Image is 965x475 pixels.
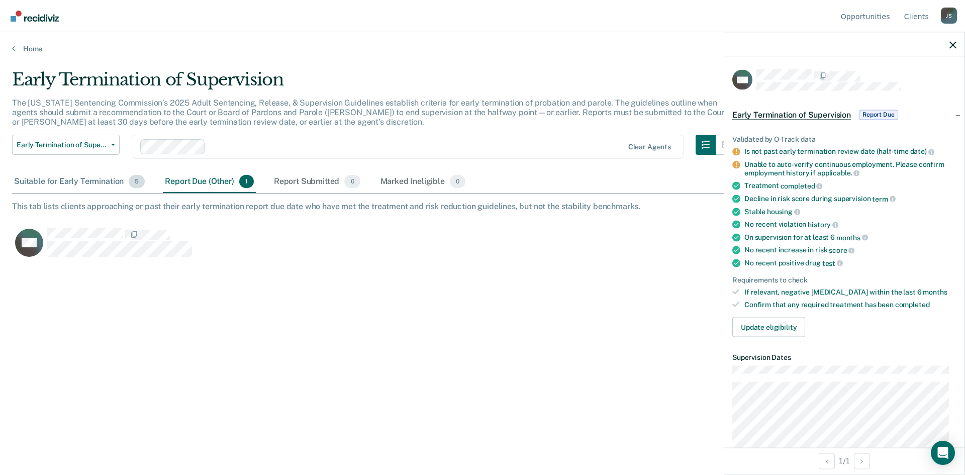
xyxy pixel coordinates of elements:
[239,175,254,188] span: 1
[272,171,362,193] div: Report Submitted
[923,288,947,296] span: months
[12,171,147,193] div: Suitable for Early Termination
[12,202,953,211] div: This tab lists clients approaching or past their early termination report due date who have met t...
[17,141,107,149] span: Early Termination of Supervision
[808,220,838,228] span: history
[767,208,800,216] span: housing
[744,160,956,177] div: Unable to auto-verify continuous employment. Please confirm employment history if applicable.
[781,182,823,190] span: completed
[744,220,956,229] div: No recent violation
[859,110,898,120] span: Report Due
[872,195,895,203] span: term
[732,135,956,143] div: Validated by O-Track data
[344,175,360,188] span: 0
[732,353,956,361] dt: Supervision Dates
[744,147,956,156] div: Is not past early termination review date (half-time date)
[129,175,145,188] span: 5
[628,143,671,151] div: Clear agents
[744,301,956,309] div: Confirm that any required treatment has been
[732,110,851,120] span: Early Termination of Supervision
[941,8,957,24] button: Profile dropdown button
[12,98,727,127] p: The [US_STATE] Sentencing Commission’s 2025 Adult Sentencing, Release, & Supervision Guidelines e...
[819,453,835,469] button: Previous Opportunity
[12,69,736,98] div: Early Termination of Supervision
[941,8,957,24] div: J S
[854,453,870,469] button: Next Opportunity
[822,259,843,267] span: test
[12,44,953,53] a: Home
[744,233,956,242] div: On supervision for at least 6
[732,317,805,337] button: Update eligibility
[836,233,868,241] span: months
[744,207,956,216] div: Stable
[744,194,956,203] div: Decline in risk score during supervision
[724,99,964,131] div: Early Termination of SupervisionReport Due
[732,275,956,284] div: Requirements to check
[744,181,956,191] div: Treatment
[829,246,854,254] span: score
[724,447,964,474] div: 1 / 1
[895,301,930,309] span: completed
[378,171,468,193] div: Marked Ineligible
[931,441,955,465] div: Open Intercom Messenger
[450,175,465,188] span: 0
[163,171,255,193] div: Report Due (Other)
[744,246,956,255] div: No recent increase in risk
[744,288,956,297] div: If relevant, negative [MEDICAL_DATA] within the last 6
[744,258,956,267] div: No recent positive drug
[11,11,59,22] img: Recidiviz
[12,227,835,267] div: CaseloadOpportunityCell-145726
